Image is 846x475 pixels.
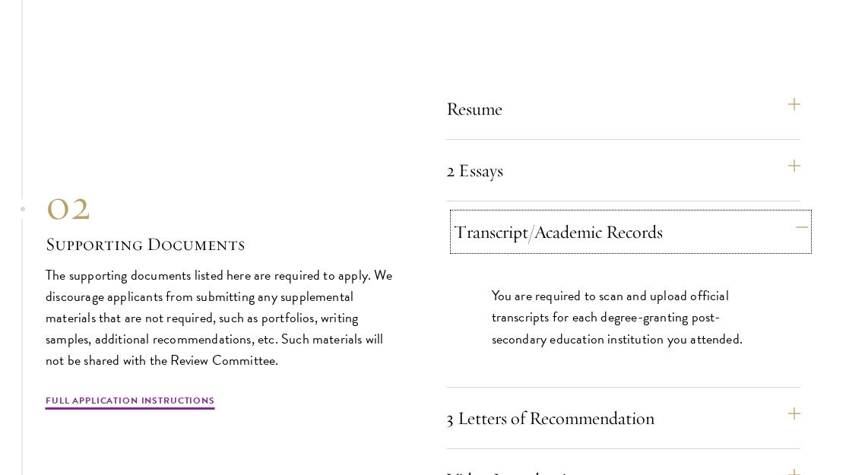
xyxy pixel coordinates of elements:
button: Transcript/Academic Records [454,214,809,250]
p: You are required to scan and upload official transcripts for each degree-granting post-secondary ... [492,285,756,349]
h3: Supporting Documents [46,231,401,257]
p: The supporting documents listed here are required to apply. We discourage applicants from submitt... [46,264,401,371]
button: 3 Letters of Recommendation [446,400,801,436]
button: 2 Essays [446,152,801,188]
a: Full Application Instructions [46,394,215,412]
button: Resume [446,90,801,127]
div: 02 [46,178,401,231]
